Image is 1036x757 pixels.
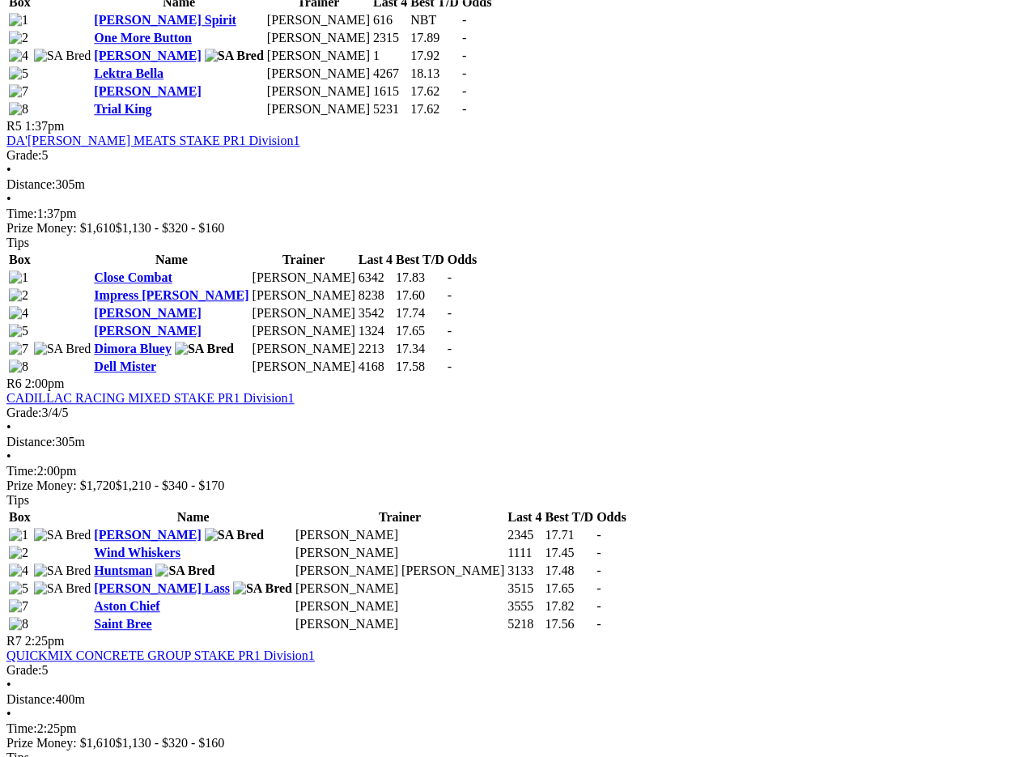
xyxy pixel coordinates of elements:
td: 17.71 [544,527,594,543]
img: 4 [9,563,28,578]
td: 3542 [358,305,393,321]
td: [PERSON_NAME] [252,270,356,286]
td: 1 [372,48,408,64]
a: Trial King [94,102,151,116]
span: - [597,528,601,542]
td: [PERSON_NAME] [PERSON_NAME] [295,563,505,579]
td: 17.62 [410,83,460,100]
td: 17.74 [395,305,445,321]
td: 8238 [358,287,393,304]
th: Last 4 [507,509,542,525]
div: 5 [6,663,1030,678]
td: 5218 [507,616,542,632]
img: 5 [9,324,28,338]
span: • [6,420,11,434]
img: SA Bred [34,581,91,596]
span: $1,210 - $340 - $170 [116,478,225,492]
a: QUICKMIX CONCRETE GROUP STAKE PR1 Division1 [6,649,315,662]
th: Name [93,509,293,525]
span: - [448,359,452,373]
td: 3515 [507,581,542,597]
a: [PERSON_NAME] [94,306,201,320]
span: • [6,449,11,463]
img: 1 [9,13,28,28]
a: DA'[PERSON_NAME] MEATS STAKE PR1 Division1 [6,134,300,147]
img: SA Bred [34,49,91,63]
img: SA Bred [34,528,91,542]
span: Grade: [6,148,42,162]
div: 305m [6,177,1030,192]
td: 17.58 [395,359,445,375]
span: - [597,617,601,631]
img: SA Bred [155,563,214,578]
img: 8 [9,102,28,117]
a: Close Combat [94,270,172,284]
th: Best T/D [395,252,445,268]
td: [PERSON_NAME] [295,598,505,615]
a: Saint Bree [94,617,151,631]
span: 1:37pm [25,119,65,133]
td: 17.65 [395,323,445,339]
div: Prize Money: $1,610 [6,221,1030,236]
td: [PERSON_NAME] [252,287,356,304]
a: Wind Whiskers [94,546,180,559]
span: Distance: [6,177,55,191]
span: 2:25pm [25,634,65,648]
img: 5 [9,581,28,596]
th: Trainer [295,509,505,525]
img: 8 [9,617,28,632]
a: [PERSON_NAME] Lass [94,581,230,595]
th: Last 4 [358,252,393,268]
td: 1615 [372,83,408,100]
td: 17.56 [544,616,594,632]
div: 2:00pm [6,464,1030,478]
img: 4 [9,49,28,63]
span: - [462,66,466,80]
span: Tips [6,236,29,249]
td: 17.48 [544,563,594,579]
span: - [448,324,452,338]
span: Box [9,253,31,266]
img: SA Bred [233,581,292,596]
td: [PERSON_NAME] [266,101,371,117]
td: 17.92 [410,48,460,64]
span: • [6,678,11,691]
span: - [597,581,601,595]
div: 5 [6,148,1030,163]
img: 7 [9,342,28,356]
td: 2213 [358,341,393,357]
img: 8 [9,359,28,374]
img: SA Bred [205,49,264,63]
a: Huntsman [94,563,152,577]
span: R6 [6,376,22,390]
a: [PERSON_NAME] [94,324,201,338]
td: 2315 [372,30,408,46]
span: - [597,546,601,559]
div: 2:25pm [6,721,1030,736]
th: Trainer [252,252,356,268]
span: Distance: [6,435,55,449]
a: One More Button [94,31,192,45]
span: Tips [6,493,29,507]
td: [PERSON_NAME] [295,527,505,543]
a: Impress [PERSON_NAME] [94,288,248,302]
span: - [448,342,452,355]
img: 7 [9,84,28,99]
td: 17.65 [544,581,594,597]
td: [PERSON_NAME] [295,581,505,597]
td: 1111 [507,545,542,561]
td: [PERSON_NAME] [252,359,356,375]
a: [PERSON_NAME] [94,528,201,542]
span: Time: [6,464,37,478]
span: $1,130 - $320 - $160 [116,221,225,235]
a: Aston Chief [94,599,159,613]
span: - [462,102,466,116]
td: 3555 [507,598,542,615]
span: - [462,84,466,98]
td: 18.13 [410,66,460,82]
img: 2 [9,288,28,303]
td: 616 [372,12,408,28]
td: [PERSON_NAME] [295,545,505,561]
td: 6342 [358,270,393,286]
a: Dimora Bluey [94,342,172,355]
